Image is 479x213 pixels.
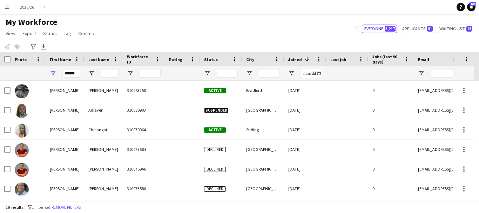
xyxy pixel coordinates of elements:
span: 3,217 [385,26,396,32]
span: Status [204,57,218,62]
div: 0 [368,120,414,139]
div: [PERSON_NAME] [84,81,123,100]
input: City Filter Input [259,69,280,78]
button: Open Filter Menu [288,70,295,76]
div: Bradford [242,81,284,100]
span: First Name [50,57,71,62]
button: Open Filter Menu [204,70,210,76]
div: [PERSON_NAME] [46,81,84,100]
a: Status [40,29,60,38]
button: 2025/26 [14,0,40,14]
a: Tag [61,29,74,38]
a: View [3,29,18,38]
div: [PERSON_NAME] [84,179,123,198]
div: 0 [368,179,414,198]
div: [PERSON_NAME] [46,100,84,120]
span: Declined [204,186,226,192]
span: My Workforce [6,17,57,27]
a: 165 [467,3,475,11]
input: Joined Filter Input [301,69,322,78]
button: Open Filter Menu [127,70,133,76]
span: View [6,30,15,36]
div: [DATE] [284,120,326,139]
div: Chelangat [84,120,123,139]
span: 81 [427,26,433,32]
app-action-btn: Advanced filters [29,42,38,51]
button: Open Filter Menu [88,70,95,76]
span: City [246,57,254,62]
div: Stirling [242,120,284,139]
button: Applicants81 [400,25,434,33]
div: [PERSON_NAME] [46,140,84,159]
span: Rating [169,57,182,62]
span: Workforce ID [127,54,152,65]
div: 0 [368,81,414,100]
img: Sharon Gadde [15,182,29,197]
div: [DATE] [284,81,326,100]
span: 13 [466,26,472,32]
div: [GEOGRAPHIC_DATA] [242,100,284,120]
div: Adjayen [84,100,123,120]
button: Waiting list13 [437,25,473,33]
app-action-btn: Export XLSX [39,42,48,51]
span: Email [418,57,429,62]
span: 165 [470,2,476,6]
input: Workforce ID Filter Input [140,69,161,78]
a: Comms [75,29,97,38]
img: Sharon Manoranjan Arokiya Prasath [15,84,29,98]
div: [DATE] [284,100,326,120]
span: Status [43,30,57,36]
div: [PERSON_NAME] [84,140,123,159]
button: Open Filter Menu [50,70,56,76]
div: 310076946 [123,159,165,179]
div: [PERSON_NAME] [46,120,84,139]
button: Open Filter Menu [246,70,252,76]
div: 310077584 [123,140,165,159]
span: Comms [78,30,94,36]
div: [GEOGRAPHIC_DATA] [242,140,284,159]
span: Suspended [204,108,229,113]
span: Last job [330,57,346,62]
input: First Name Filter Input [62,69,80,78]
span: Jobs (last 90 days) [372,54,401,65]
div: 0 [368,100,414,120]
div: [PERSON_NAME] [46,159,84,179]
img: Sharon Chelangat [15,124,29,138]
input: Last Name Filter Input [101,69,119,78]
span: Tag [64,30,71,36]
div: 310083250 [123,81,165,100]
div: [GEOGRAPHIC_DATA] [242,159,284,179]
div: 310079964 [123,120,165,139]
span: Export [22,30,36,36]
img: Sharon Whyte [15,163,29,177]
span: Declined [204,147,226,152]
img: Sharon Adjayen [15,104,29,118]
div: [PERSON_NAME] [84,159,123,179]
button: Remove filters [50,204,82,211]
div: 0 [368,140,414,159]
div: [DATE] [284,140,326,159]
img: Sharon Whyte [15,143,29,157]
span: Active [204,127,226,133]
div: 310073586 [123,179,165,198]
div: [GEOGRAPHIC_DATA] [242,179,284,198]
span: Active [204,88,226,93]
div: 310080903 [123,100,165,120]
span: Declined [204,167,226,172]
span: Last Name [88,57,109,62]
div: 0 [368,159,414,179]
input: Status Filter Input [217,69,238,78]
div: [DATE] [284,179,326,198]
div: [PERSON_NAME] [46,179,84,198]
span: Photo [15,57,27,62]
span: Joined [288,57,302,62]
button: Everyone3,217 [362,25,397,33]
a: Export [20,29,39,38]
span: 1 filter set [32,205,50,210]
button: Open Filter Menu [418,70,424,76]
div: [DATE] [284,159,326,179]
